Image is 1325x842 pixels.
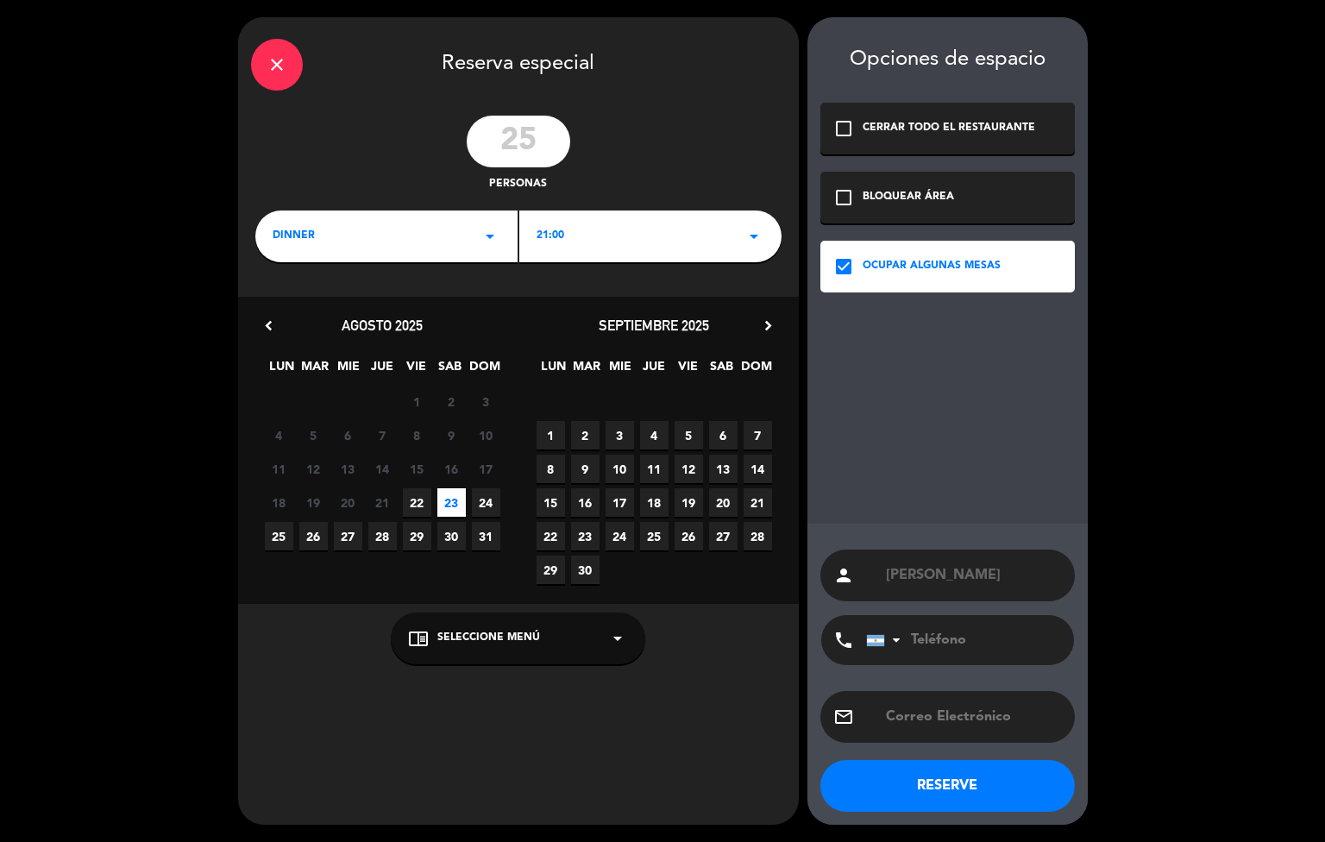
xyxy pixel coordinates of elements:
span: MIE [606,356,635,385]
i: arrow_drop_down [480,226,500,247]
span: 15 [537,488,565,517]
span: 6 [334,421,362,449]
span: MAR [573,356,601,385]
span: 17 [472,455,500,483]
span: 4 [640,421,669,449]
span: 9 [571,455,600,483]
span: 7 [744,421,772,449]
span: 14 [744,455,772,483]
i: person [833,565,854,586]
span: 26 [675,522,703,550]
span: dinner [273,228,315,245]
span: 4 [265,421,293,449]
span: 2 [571,421,600,449]
i: close [267,54,287,75]
span: 24 [606,522,634,550]
span: 22 [403,488,431,517]
span: 20 [334,488,362,517]
span: 3 [472,387,500,416]
span: 29 [403,522,431,550]
span: 12 [299,455,328,483]
span: VIE [402,356,430,385]
span: 21 [744,488,772,517]
span: JUE [640,356,669,385]
span: 23 [571,522,600,550]
span: 17 [606,488,634,517]
span: 10 [472,421,500,449]
span: 30 [437,522,466,550]
span: 13 [334,455,362,483]
input: Correo Electrónico [884,705,1062,729]
i: check_box_outline_blank [833,187,854,208]
span: LUN [267,356,296,385]
i: chrome_reader_mode [408,628,429,649]
div: Argentina: +54 [867,616,907,664]
span: 15 [403,455,431,483]
span: MIE [335,356,363,385]
span: 21:00 [537,228,564,245]
span: personas [489,176,547,193]
span: 7 [368,421,397,449]
span: 2 [437,387,466,416]
i: phone [833,630,854,650]
i: chevron_left [260,317,278,335]
button: RESERVE [820,760,1075,812]
i: check_box [833,256,854,277]
span: agosto 2025 [342,317,423,334]
input: Teléfono [866,615,1056,665]
span: 31 [472,522,500,550]
span: 28 [368,522,397,550]
span: 11 [640,455,669,483]
span: 19 [299,488,328,517]
span: SAB [436,356,464,385]
span: 5 [675,421,703,449]
span: SAB [707,356,736,385]
span: 27 [709,522,738,550]
span: 11 [265,455,293,483]
span: 25 [265,522,293,550]
span: 1 [537,421,565,449]
div: CERRAR TODO EL RESTAURANTE [863,120,1035,137]
span: 26 [299,522,328,550]
span: JUE [368,356,397,385]
i: chevron_right [759,317,777,335]
div: Reserva especial [238,17,799,107]
span: 28 [744,522,772,550]
span: DOM [469,356,498,385]
span: 9 [437,421,466,449]
span: 3 [606,421,634,449]
i: arrow_drop_down [607,628,628,649]
div: Opciones de espacio [820,47,1075,72]
span: MAR [301,356,330,385]
input: 0 [467,116,570,167]
span: 8 [403,421,431,449]
span: LUN [539,356,568,385]
i: arrow_drop_down [744,226,764,247]
div: BLOQUEAR ÁREA [863,189,954,206]
span: 10 [606,455,634,483]
span: 29 [537,556,565,584]
span: 23 [437,488,466,517]
span: 27 [334,522,362,550]
span: Seleccione Menú [437,630,540,647]
span: 16 [571,488,600,517]
span: 30 [571,556,600,584]
span: 18 [265,488,293,517]
span: 14 [368,455,397,483]
span: 13 [709,455,738,483]
i: check_box_outline_blank [833,118,854,139]
span: septiembre 2025 [599,317,709,334]
span: 12 [675,455,703,483]
i: email [833,707,854,727]
span: DOM [741,356,769,385]
span: 1 [403,387,431,416]
span: 20 [709,488,738,517]
span: 21 [368,488,397,517]
span: 8 [537,455,565,483]
span: 16 [437,455,466,483]
span: 24 [472,488,500,517]
span: 5 [299,421,328,449]
span: 18 [640,488,669,517]
span: 25 [640,522,669,550]
span: VIE [674,356,702,385]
